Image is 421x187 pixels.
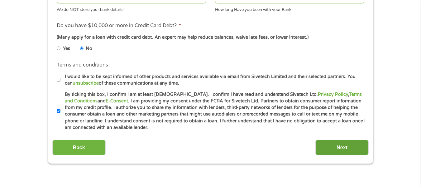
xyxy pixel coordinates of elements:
[57,4,206,13] div: We do NOT store your bank details!
[57,34,364,41] div: (Many apply for a loan with credit card debt. An expert may help reduce balances, waive late fees...
[57,62,108,68] label: Terms and conditions
[65,92,362,104] a: Terms and Conditions
[73,81,99,86] a: unsubscribe
[63,45,70,52] label: Yes
[86,45,92,52] label: No
[52,140,106,155] input: Back
[57,22,181,29] label: Do you have $10,000 or more in Credit Card Debt?
[318,92,348,97] a: Privacy Policy
[60,91,366,131] label: By ticking this box, I confirm I am at least [DEMOGRAPHIC_DATA]. I confirm I have read and unders...
[315,140,369,155] input: Next
[215,4,364,13] div: How long Have you been with your Bank
[60,73,366,87] label: I would like to be kept informed of other products and services available via email from Sivetech...
[106,98,128,104] a: E-Consent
